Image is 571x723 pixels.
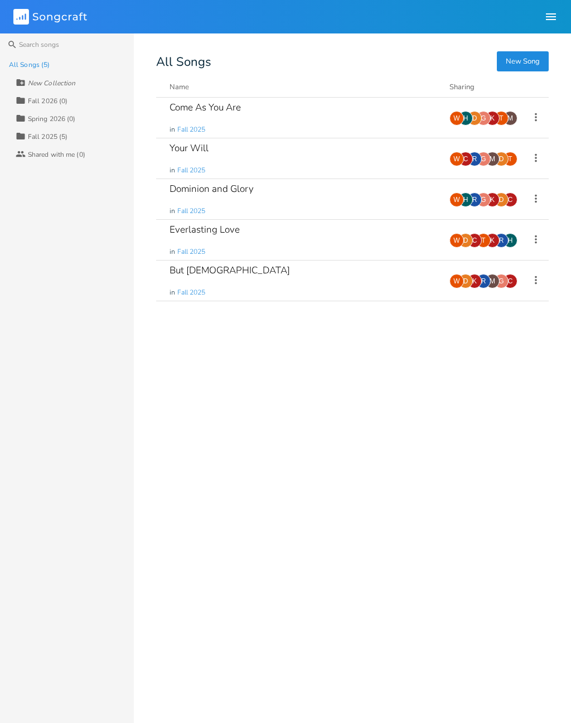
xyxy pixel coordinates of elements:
[28,80,75,86] div: New Collection
[170,143,209,153] div: Your Will
[449,274,464,288] div: Worship Pastor
[458,274,473,288] div: day_tripper1
[170,206,175,216] span: in
[170,82,189,92] div: Name
[28,98,67,104] div: Fall 2026 (0)
[476,152,491,166] div: gitar39
[9,61,50,68] div: All Songs (5)
[476,192,491,207] div: gitar39
[449,233,464,248] div: Worship Pastor
[156,56,549,68] div: All Songs
[28,151,85,158] div: Shared with me (0)
[170,247,175,257] span: in
[177,247,205,257] span: Fall 2025
[503,111,517,126] div: martha
[494,233,509,248] div: robbushnell
[467,274,482,288] div: kdanielsvt
[449,81,516,93] div: Sharing
[177,125,205,134] span: Fall 2025
[467,152,482,166] div: robbushnell
[170,184,254,194] div: Dominion and Glory
[503,152,517,166] div: tommeganterryl
[449,192,464,207] div: Worship Pastor
[170,288,175,297] span: in
[458,152,473,166] div: claymatt04
[28,133,67,140] div: Fall 2025 (5)
[449,111,464,126] div: Worship Pastor
[170,266,290,275] div: But [DEMOGRAPHIC_DATA]
[170,166,175,175] span: in
[28,115,76,122] div: Spring 2026 (0)
[485,192,500,207] div: kdanielsvt
[170,125,175,134] span: in
[494,111,509,126] div: tommeganterryl
[503,274,517,288] div: claymatt04
[467,233,482,248] div: claymatt04
[485,111,500,126] div: kdanielsvt
[458,192,473,207] div: hpayne217
[170,225,240,234] div: Everlasting Love
[503,192,517,207] div: claymatt04
[476,274,491,288] div: robbushnell
[494,192,509,207] div: day_tripper1
[485,274,500,288] div: martha
[494,274,509,288] div: gitar39
[449,152,464,166] div: Worship Pastor
[467,192,482,207] div: robbushnell
[177,206,205,216] span: Fall 2025
[467,111,482,126] div: day_tripper1
[476,111,491,126] div: gitar39
[177,288,205,297] span: Fall 2025
[503,233,517,248] div: hpayne217
[458,233,473,248] div: day_tripper1
[170,103,241,112] div: Come As You Are
[485,152,500,166] div: martha
[476,233,491,248] div: tommeganterryl
[494,152,509,166] div: day_tripper1
[497,51,549,71] button: New Song
[177,166,205,175] span: Fall 2025
[170,81,436,93] button: Name
[458,111,473,126] div: hpayne217
[485,233,500,248] div: kdanielsvt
